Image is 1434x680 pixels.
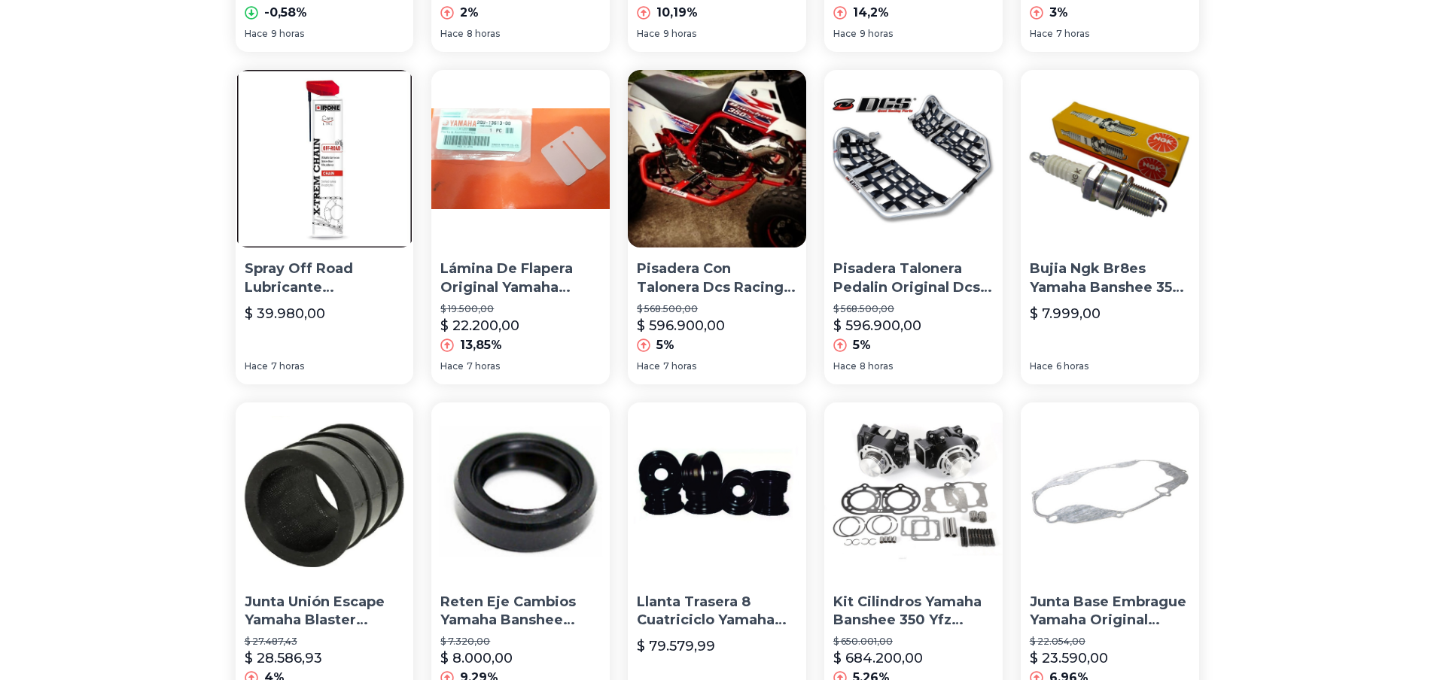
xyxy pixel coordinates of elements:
[431,402,610,581] img: Reten Eje Cambios Yamaha Banshee Original Mg Bikes
[245,28,268,40] span: Hace
[824,70,1003,248] img: Pisadera Talonera Pedalin Original Dcs Yamaha Banshee 350
[460,4,479,22] p: 2%
[245,593,405,630] p: Junta Unión Escape Yamaha Blaster Banshee Yh Orig 1w21471400
[833,648,923,669] p: $ 684.200,00
[236,402,414,581] img: Junta Unión Escape Yamaha Blaster Banshee Yh Orig 1w21471400
[637,303,797,315] p: $ 568.500,00
[1030,648,1108,669] p: $ 23.590,00
[628,70,806,248] img: Pisadera Con Talonera Dcs Racing Yamaha Banshee 350 Juri Atv
[460,336,502,354] p: 13,85%
[245,648,322,669] p: $ 28.586,93
[467,28,500,40] span: 8 horas
[860,360,893,372] span: 8 horas
[628,402,806,581] img: Llanta Trasera 8 Cuatriciclo Yamaha Honda Raptor Banshee Bt
[1021,402,1199,581] img: Junta Base Embrague Yamaha Original Banshee 350
[440,315,519,336] p: $ 22.200,00
[833,303,994,315] p: $ 568.500,00
[264,4,307,22] p: -0,58%
[663,360,696,372] span: 7 horas
[440,28,464,40] span: Hace
[637,28,660,40] span: Hace
[1030,260,1190,297] p: Bujia Ngk Br8es Yamaha Banshee 350 Blaster 200 En Xero
[1030,593,1190,630] p: Junta Base Embrague Yamaha Original Banshee 350
[440,593,601,630] p: Reten Eje Cambios Yamaha Banshee Original Mg Bikes
[656,336,674,354] p: 5%
[637,593,797,630] p: Llanta Trasera 8 Cuatriciclo Yamaha Honda Raptor Banshee Bt
[1021,70,1199,384] a: Bujia Ngk Br8es Yamaha Banshee 350 Blaster 200 En Xero Bujia Ngk Br8es Yamaha Banshee 350 Blaster...
[833,593,994,630] p: Kit Cilindros Yamaha Banshee 350 Yfz Completo Cilindro 8
[271,360,304,372] span: 7 horas
[1056,360,1088,372] span: 6 horas
[860,28,893,40] span: 9 horas
[833,260,994,297] p: Pisadera Talonera Pedalin Original Dcs Yamaha Banshee 350
[853,336,871,354] p: 5%
[245,303,325,324] p: $ 39.980,00
[853,4,889,22] p: 14,2%
[1030,636,1190,648] p: $ 22.054,00
[637,315,725,336] p: $ 596.900,00
[440,636,601,648] p: $ 7.320,00
[271,28,304,40] span: 9 horas
[245,360,268,372] span: Hace
[1049,4,1068,22] p: 3%
[628,70,806,384] a: Pisadera Con Talonera Dcs Racing Yamaha Banshee 350 Juri AtvPisadera Con Talonera Dcs Racing Yama...
[637,260,797,297] p: Pisadera Con Talonera Dcs Racing Yamaha Banshee 350 Juri Atv
[833,360,857,372] span: Hace
[637,636,715,657] p: $ 79.579,99
[245,636,405,648] p: $ 27.487,43
[1056,28,1089,40] span: 7 horas
[440,260,601,297] p: Lámina De Flapera Original Yamaha Banshee. 2gu-13613-00-00.
[833,28,857,40] span: Hace
[833,636,994,648] p: $ 650.001,00
[440,303,601,315] p: $ 19.500,00
[431,70,610,384] a: Lámina De Flapera Original Yamaha Banshee. 2gu-13613-00-00.Lámina De Flapera Original Yamaha Bans...
[236,70,414,384] a: Spray Off Road Lubricante De Cadena Ipone Yamaha Banshee 350Spray Off Road Lubricante [PERSON_NAM...
[431,70,610,248] img: Lámina De Flapera Original Yamaha Banshee. 2gu-13613-00-00.
[245,260,405,297] p: Spray Off Road Lubricante [PERSON_NAME] Ipone Yamaha Banshee 350
[236,70,414,248] img: Spray Off Road Lubricante De Cadena Ipone Yamaha Banshee 350
[824,70,1003,384] a: Pisadera Talonera Pedalin Original Dcs Yamaha Banshee 350Pisadera Talonera Pedalin Original Dcs Y...
[824,402,1003,581] img: Kit Cilindros Yamaha Banshee 350 Yfz Completo Cilindro 8
[1030,360,1053,372] span: Hace
[663,28,696,40] span: 9 horas
[1021,70,1199,248] img: Bujia Ngk Br8es Yamaha Banshee 350 Blaster 200 En Xero
[440,648,513,669] p: $ 8.000,00
[656,4,698,22] p: 10,19%
[1030,28,1053,40] span: Hace
[1030,303,1101,324] p: $ 7.999,00
[637,360,660,372] span: Hace
[833,315,921,336] p: $ 596.900,00
[467,360,500,372] span: 7 horas
[440,360,464,372] span: Hace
